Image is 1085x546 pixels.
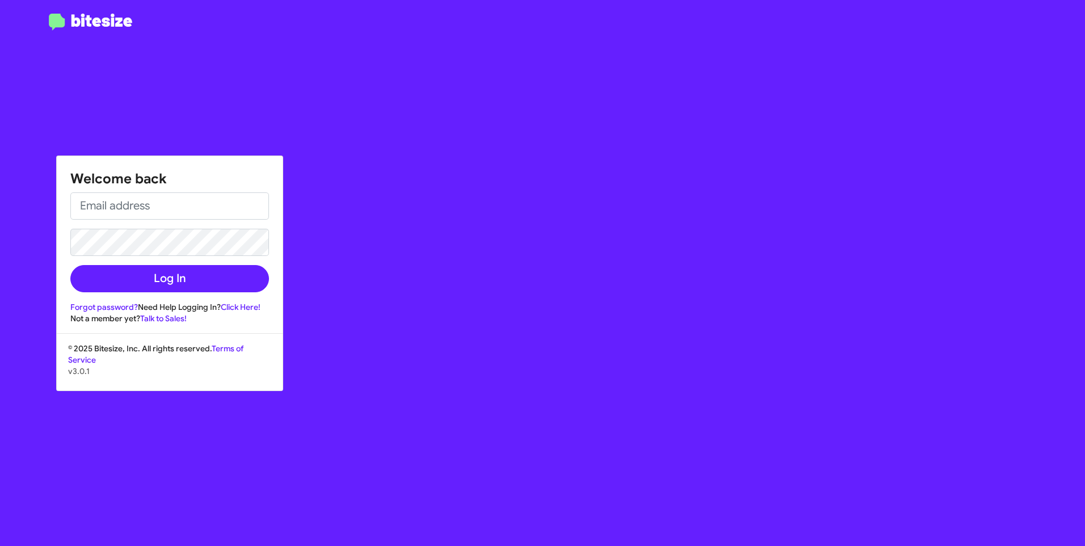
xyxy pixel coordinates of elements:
div: © 2025 Bitesize, Inc. All rights reserved. [57,343,283,390]
a: Terms of Service [68,343,243,365]
h1: Welcome back [70,170,269,188]
a: Talk to Sales! [140,313,187,324]
a: Click Here! [221,302,260,312]
p: v3.0.1 [68,366,271,377]
button: Log In [70,265,269,292]
a: Forgot password? [70,302,138,312]
div: Need Help Logging In? [70,301,269,313]
input: Email address [70,192,269,220]
div: Not a member yet? [70,313,269,324]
